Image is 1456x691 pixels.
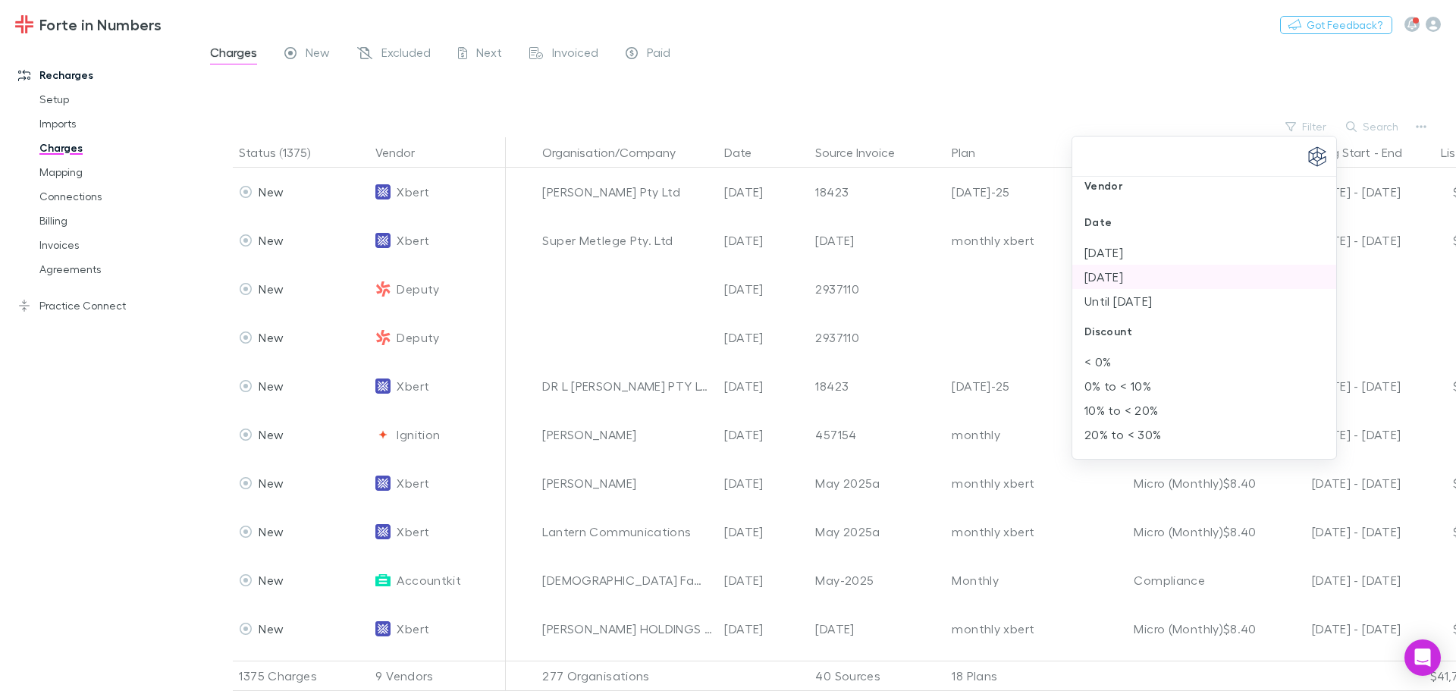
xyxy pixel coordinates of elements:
[1072,447,1336,471] li: > 30%
[1072,240,1336,265] li: [DATE]
[1404,639,1441,676] div: Open Intercom Messenger
[1072,204,1336,240] div: Date
[1072,398,1336,422] li: 10% to < 20%
[1072,265,1336,289] li: [DATE]
[1072,422,1336,447] li: 20% to < 30%
[1072,350,1336,374] li: < 0%
[1072,289,1336,313] li: Until [DATE]
[1072,313,1336,350] div: Discount
[1072,168,1336,204] div: Vendor
[1072,374,1336,398] li: 0% to < 10%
